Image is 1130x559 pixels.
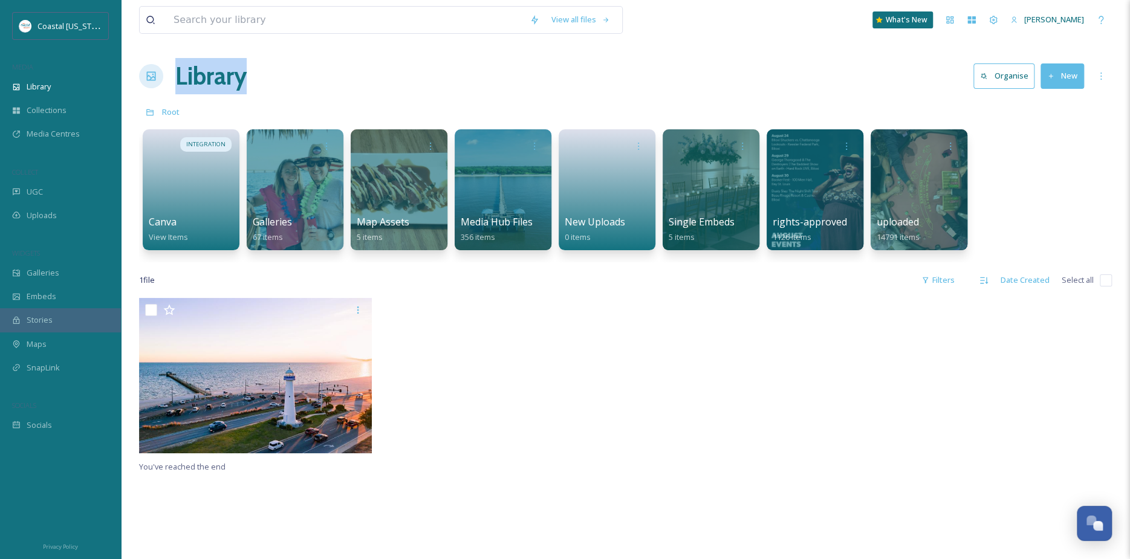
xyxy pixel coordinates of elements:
span: 5 items [669,231,695,242]
a: Library [175,58,247,94]
a: What's New [872,11,933,28]
a: Single Embeds5 items [669,216,735,242]
a: Galleries67 items [253,216,292,242]
div: Filters [915,268,961,292]
a: Map Assets5 items [357,216,409,242]
img: ext_1755182088.070741_zachary@snapsea.io-local-general-27-1676948802.jpg [139,298,372,453]
span: Galleries [27,267,59,279]
span: Stories [27,314,53,326]
a: Media Hub Files356 items [461,216,533,242]
button: Organise [973,63,1034,88]
span: 5 items [357,231,383,242]
span: WIDGETS [12,248,40,257]
button: New [1041,63,1084,88]
span: Canva [149,215,177,228]
span: MEDIA [12,62,33,71]
span: 0 items [565,231,591,242]
span: 1 file [139,274,155,286]
span: Media Centres [27,128,80,140]
span: You've reached the end [139,461,226,472]
span: Embeds [27,291,56,302]
a: New Uploads0 items [565,216,625,242]
span: INTEGRATION [186,140,226,149]
span: Privacy Policy [43,543,78,551]
span: Single Embeds [669,215,735,228]
span: [PERSON_NAME] [1024,14,1084,25]
span: UGC [27,186,43,198]
span: Coastal [US_STATE] [37,20,107,31]
span: Galleries [253,215,292,228]
span: Root [162,106,180,117]
span: 67 items [253,231,283,242]
span: Library [27,81,51,92]
a: rights-approved1126 items [773,216,847,242]
span: Maps [27,338,47,350]
a: [PERSON_NAME] [1004,8,1090,31]
span: Select all [1062,274,1094,286]
span: 14791 items [877,231,920,242]
span: SnapLink [27,362,60,373]
span: rights-approved [773,215,847,228]
a: uploaded14791 items [877,216,920,242]
span: Media Hub Files [461,215,533,228]
span: SOCIALS [12,401,36,410]
a: Root [162,105,180,119]
a: Privacy Policy [43,538,78,553]
img: download%20%281%29.jpeg [19,20,31,32]
span: Collections [27,105,67,116]
a: Organise [973,63,1041,88]
span: Socials [27,419,52,431]
span: uploaded [877,215,919,228]
span: 1126 items [773,231,811,242]
button: Open Chat [1077,506,1112,541]
span: COLLECT [12,167,38,176]
a: View all files [545,8,616,31]
span: Map Assets [357,215,409,228]
span: View Items [149,231,188,242]
input: Search your library [167,7,524,33]
span: Uploads [27,210,57,221]
span: 356 items [461,231,495,242]
div: Date Created [995,268,1056,292]
a: INTEGRATIONCanvaView Items [139,123,243,250]
span: New Uploads [565,215,625,228]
